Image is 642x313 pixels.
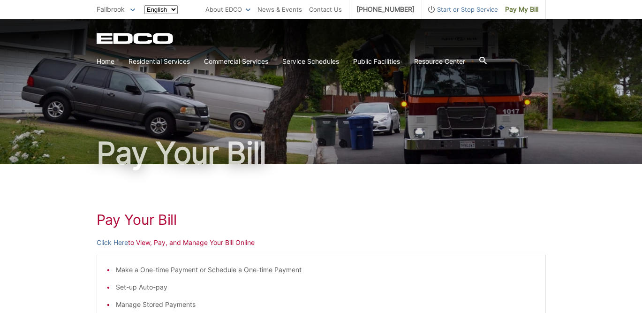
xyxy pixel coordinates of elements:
[128,56,190,67] a: Residential Services
[97,138,546,168] h1: Pay Your Bill
[97,211,546,228] h1: Pay Your Bill
[116,299,536,310] li: Manage Stored Payments
[116,282,536,292] li: Set-up Auto-pay
[97,237,128,248] a: Click Here
[116,265,536,275] li: Make a One-time Payment or Schedule a One-time Payment
[97,237,546,248] p: to View, Pay, and Manage Your Bill Online
[204,56,268,67] a: Commercial Services
[97,56,114,67] a: Home
[309,4,342,15] a: Contact Us
[282,56,339,67] a: Service Schedules
[144,5,178,14] select: Select a language
[97,33,174,44] a: EDCD logo. Return to the homepage.
[257,4,302,15] a: News & Events
[505,4,538,15] span: Pay My Bill
[353,56,400,67] a: Public Facilities
[205,4,250,15] a: About EDCO
[97,5,125,13] span: Fallbrook
[414,56,465,67] a: Resource Center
